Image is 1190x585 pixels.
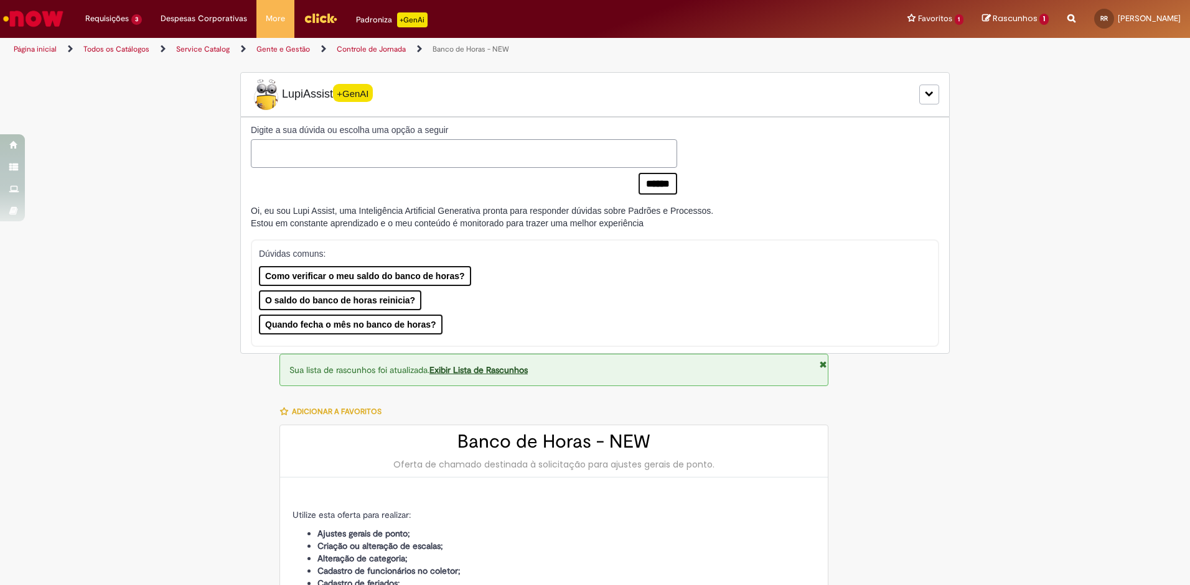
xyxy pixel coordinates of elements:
ul: Trilhas de página [9,38,784,61]
span: RR [1100,14,1108,22]
a: Service Catalog [176,44,230,54]
a: Todos os Catálogos [83,44,149,54]
h2: Banco de Horas - NEW [293,431,815,452]
button: Adicionar a Favoritos [279,398,388,425]
button: O saldo do banco de horas reinicia? [259,290,421,310]
span: Despesas Corporativas [161,12,247,25]
span: +GenAI [333,84,373,102]
button: Como verificar o meu saldo do banco de horas? [259,266,471,286]
strong: Cadastro de funcionários no coletor; [317,565,461,576]
div: Padroniza [356,12,428,27]
img: click_logo_yellow_360x200.png [304,9,337,27]
span: Adicionar a Favoritos [292,407,382,417]
i: Fechar Notificação [820,360,827,369]
span: Utilize esta oferta para realizar: [293,509,411,520]
div: Oferta de chamado destinada à solicitação para ajustes gerais de ponto. [293,458,815,471]
label: Digite a sua dúvida ou escolha uma opção a seguir [251,124,677,136]
span: Sua lista de rascunhos foi atualizada. [289,364,429,375]
span: More [266,12,285,25]
p: +GenAi [397,12,428,27]
button: Quando fecha o mês no banco de horas? [259,315,443,334]
span: Requisições [85,12,129,25]
span: 1 [1039,14,1049,25]
a: Exibir Lista de Rascunhos [429,364,528,375]
strong: Alteração de categoria; [317,553,408,564]
a: Controle de Jornada [337,44,406,54]
strong: Criação ou alteração de escalas; [317,540,443,551]
img: Lupi [251,79,282,110]
a: Banco de Horas - NEW [433,44,509,54]
div: Oi, eu sou Lupi Assist, uma Inteligência Artificial Generativa pronta para responder dúvidas sobr... [251,205,713,229]
span: LupiAssist [251,79,373,110]
span: Favoritos [918,12,952,25]
span: 1 [955,14,964,25]
a: Rascunhos [982,13,1049,25]
img: ServiceNow [1,6,65,31]
span: Rascunhos [993,12,1038,24]
a: Página inicial [14,44,57,54]
a: Gente e Gestão [256,44,310,54]
span: 3 [131,14,142,25]
p: Dúvidas comuns: [259,247,914,260]
span: [PERSON_NAME] [1118,13,1181,24]
strong: Ajustes gerais de ponto; [317,528,410,539]
div: LupiLupiAssist+GenAI [240,72,950,117]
